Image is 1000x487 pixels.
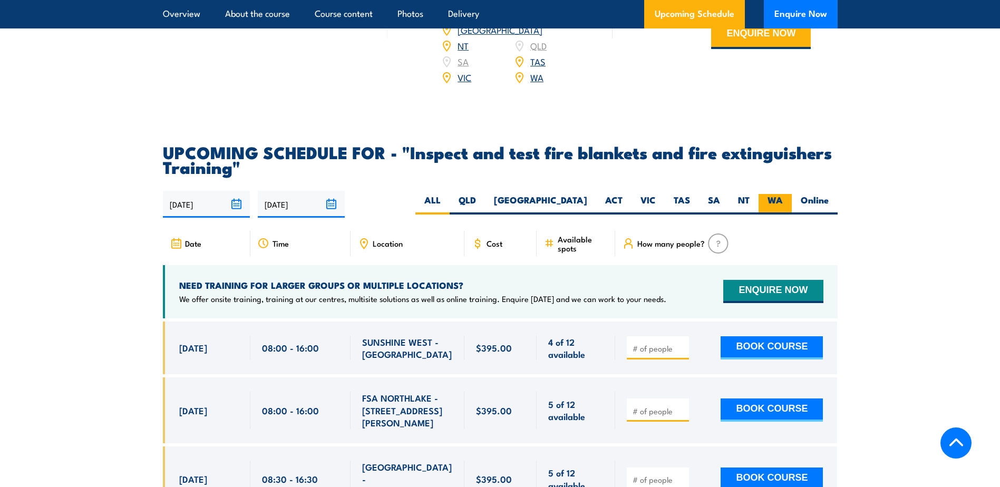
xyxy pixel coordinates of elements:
a: [GEOGRAPHIC_DATA] [458,23,542,36]
a: NT [458,39,469,52]
button: BOOK COURSE [721,398,823,422]
button: ENQUIRE NOW [711,21,811,49]
input: # of people [633,343,685,354]
a: TAS [530,55,546,67]
span: SUNSHINE WEST - [GEOGRAPHIC_DATA] [362,336,453,361]
span: Date [185,239,201,248]
span: [DATE] [179,342,207,354]
span: 08:00 - 16:00 [262,342,319,354]
span: Location [373,239,403,248]
a: VIC [458,71,471,83]
label: QLD [450,194,485,215]
h2: UPCOMING SCHEDULE FOR - "Inspect and test fire blankets and fire extinguishers Training" [163,144,838,174]
span: How many people? [637,239,705,248]
label: ALL [415,194,450,215]
span: Cost [487,239,502,248]
span: $395.00 [476,473,512,485]
span: $395.00 [476,342,512,354]
span: Available spots [558,235,608,252]
label: SA [699,194,729,215]
input: # of people [633,406,685,416]
label: [GEOGRAPHIC_DATA] [485,194,596,215]
input: # of people [633,474,685,485]
span: Time [273,239,289,248]
span: 08:00 - 16:00 [262,404,319,416]
label: NT [729,194,759,215]
button: BOOK COURSE [721,336,823,359]
input: To date [258,191,345,218]
span: [DATE] [179,473,207,485]
label: TAS [665,194,699,215]
button: ENQUIRE NOW [723,280,823,303]
label: VIC [632,194,665,215]
label: Online [792,194,838,215]
input: From date [163,191,250,218]
h4: NEED TRAINING FOR LARGER GROUPS OR MULTIPLE LOCATIONS? [179,279,666,291]
label: ACT [596,194,632,215]
span: 08:30 - 16:30 [262,473,318,485]
label: WA [759,194,792,215]
span: FSA NORTHLAKE - [STREET_ADDRESS][PERSON_NAME] [362,392,453,428]
span: 4 of 12 available [548,336,604,361]
a: WA [530,71,543,83]
span: $395.00 [476,404,512,416]
span: [DATE] [179,404,207,416]
span: 5 of 12 available [548,398,604,423]
p: We offer onsite training, training at our centres, multisite solutions as well as online training... [179,294,666,304]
